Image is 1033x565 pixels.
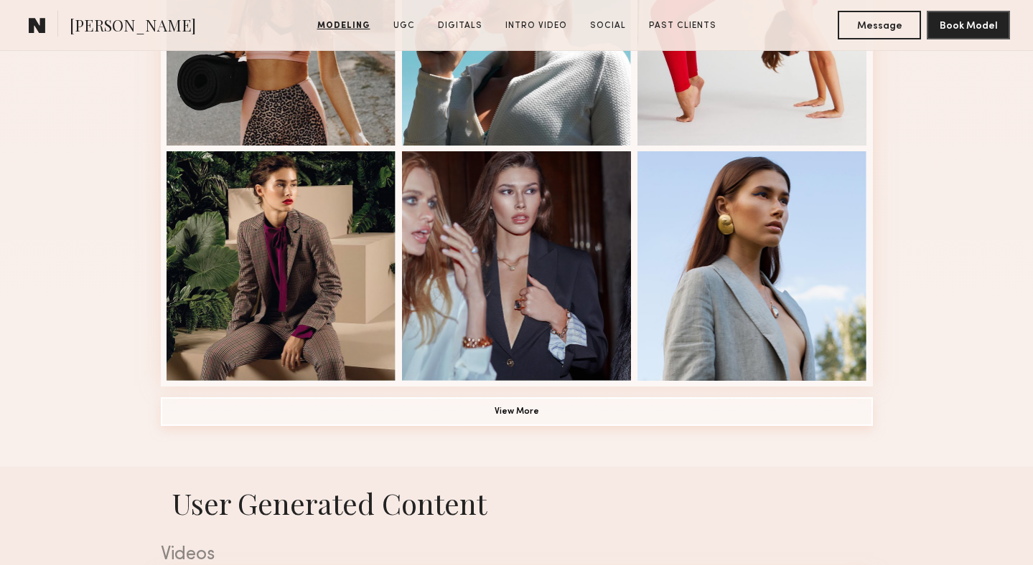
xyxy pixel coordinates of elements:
button: Message [838,11,921,39]
a: Modeling [312,19,376,32]
a: UGC [388,19,421,32]
h1: User Generated Content [149,484,884,522]
button: View More [161,397,873,426]
a: Past Clients [643,19,722,32]
a: Digitals [432,19,488,32]
a: Social [584,19,632,32]
span: [PERSON_NAME] [70,14,196,39]
a: Book Model [927,19,1010,31]
button: Book Model [927,11,1010,39]
a: Intro Video [500,19,573,32]
div: Videos [161,546,873,564]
